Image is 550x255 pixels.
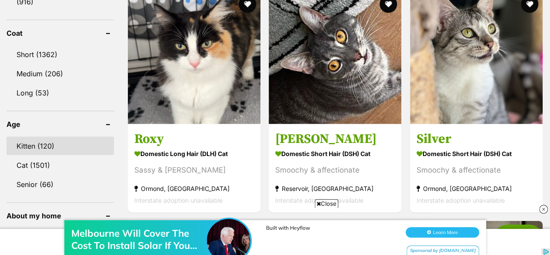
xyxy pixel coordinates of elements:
div: Sassy & [PERSON_NAME] [134,164,254,176]
span: Interstate adoption unavailable [417,197,505,204]
header: Age [7,120,114,128]
img: close_rtb.svg [539,205,548,214]
strong: Ormond, [GEOGRAPHIC_DATA] [134,183,254,194]
strong: Domestic Short Hair (DSH) Cat [275,147,395,160]
span: Interstate adoption unavailable [134,197,223,204]
header: Coat [7,29,114,37]
h3: Silver [417,131,536,147]
a: [PERSON_NAME] Domestic Short Hair (DSH) Cat Smoochy & affectionate Reservoir, [GEOGRAPHIC_DATA] I... [269,124,401,213]
a: Kitten (120) [7,137,114,155]
strong: Ormond, [GEOGRAPHIC_DATA] [417,183,536,194]
span: Close [315,199,338,208]
div: Smoochy & affectionate [275,164,395,176]
a: Roxy Domestic Long Hair (DLH) Cat Sassy & [PERSON_NAME] Ormond, [GEOGRAPHIC_DATA] Interstate adop... [128,124,260,213]
a: Short (1362) [7,45,114,64]
a: Medium (206) [7,65,114,83]
strong: Domestic Long Hair (DLH) Cat [134,147,254,160]
a: Senior (66) [7,175,114,194]
div: Smoochy & affectionate [417,164,536,176]
div: Built with Heyflow [266,22,397,28]
a: Silver Domestic Short Hair (DSH) Cat Smoochy & affectionate Ormond, [GEOGRAPHIC_DATA] Interstate ... [410,124,543,213]
div: Sponsored by [DOMAIN_NAME] [407,43,479,54]
div: Melbourne Will Cover The Cost To Install Solar If You Live In These Postcodes [71,24,210,49]
h3: Roxy [134,131,254,147]
strong: Domestic Short Hair (DSH) Cat [417,147,536,160]
span: Interstate adoption unavailable [275,197,363,204]
a: Long (53) [7,84,114,102]
strong: Reservoir, [GEOGRAPHIC_DATA] [275,183,395,194]
img: Melbourne Will Cover The Cost To Install Solar If You Live In These Postcodes [207,16,250,60]
a: Cat (1501) [7,156,114,174]
h3: [PERSON_NAME] [275,131,395,147]
button: Learn More [406,24,479,35]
